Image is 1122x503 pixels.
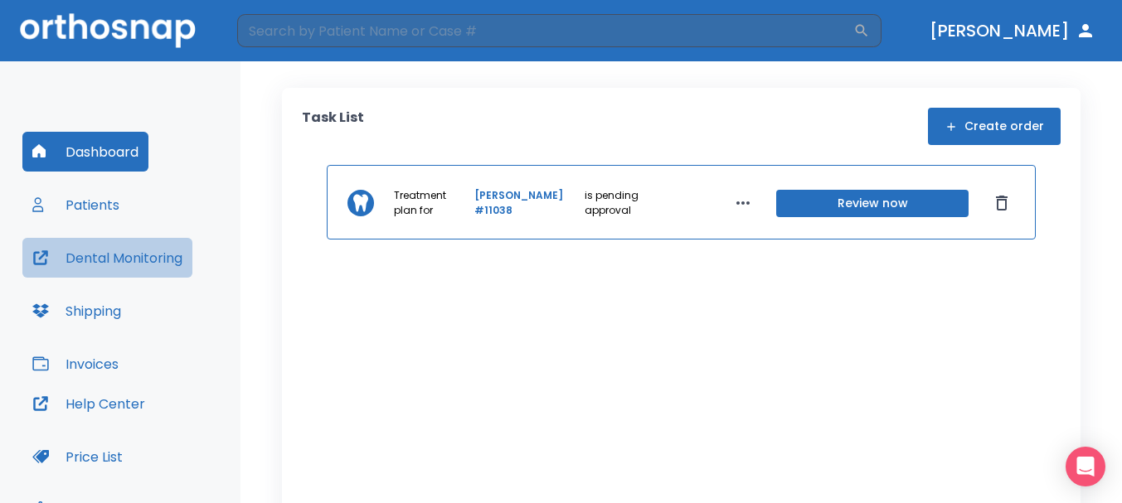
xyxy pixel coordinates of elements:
[923,16,1102,46] button: [PERSON_NAME]
[22,238,192,278] button: Dental Monitoring
[22,132,148,172] button: Dashboard
[776,190,969,217] button: Review now
[22,291,131,331] button: Shipping
[585,188,670,218] p: is pending approval
[988,190,1015,216] button: Dismiss
[22,437,133,476] button: Price List
[1066,447,1105,486] div: Open Intercom Messenger
[302,108,364,145] p: Task List
[237,14,853,47] input: Search by Patient Name or Case #
[22,384,155,423] button: Help Center
[20,13,196,47] img: Orthosnap
[394,188,471,218] p: Treatment plan for
[474,188,581,218] a: [PERSON_NAME] #11038
[22,344,129,384] button: Invoices
[928,108,1061,145] button: Create order
[22,185,129,225] button: Patients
